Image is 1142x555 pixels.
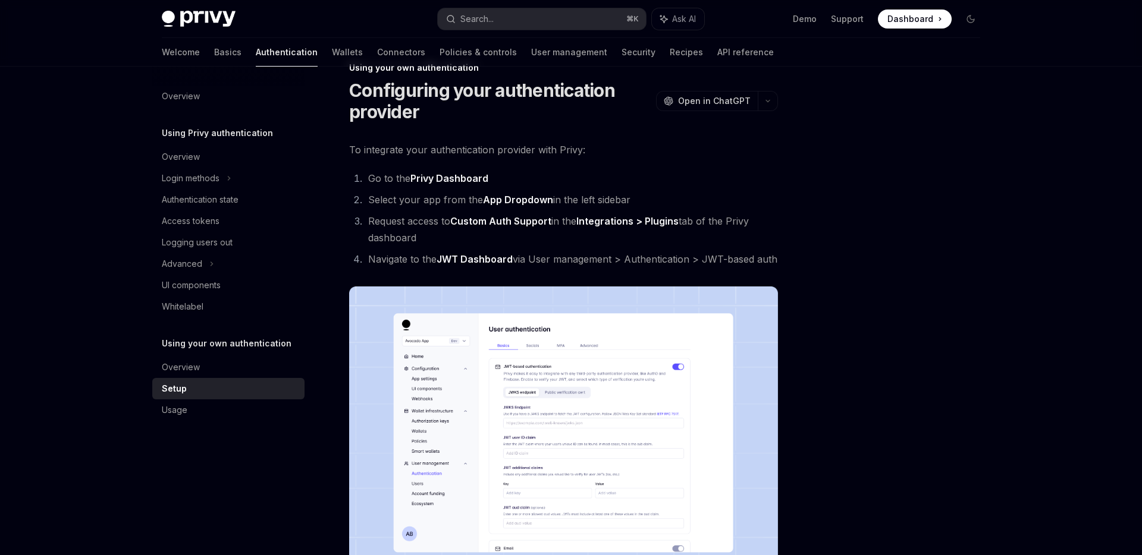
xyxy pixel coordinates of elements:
[450,215,551,227] strong: Custom Auth Support
[349,80,651,122] h1: Configuring your authentication provider
[162,11,236,27] img: dark logo
[162,235,233,250] div: Logging users out
[152,378,305,399] a: Setup
[162,171,219,185] div: Login methods
[878,10,952,29] a: Dashboard
[152,399,305,421] a: Usage
[162,257,202,271] div: Advanced
[162,360,200,374] div: Overview
[162,403,187,417] div: Usage
[162,150,200,164] div: Overview
[531,38,607,67] a: User management
[961,10,980,29] button: Toggle dark mode
[162,336,291,351] h5: Using your own authentication
[214,38,241,67] a: Basics
[438,8,646,30] button: Search...⌘K
[410,172,488,184] strong: Privy Dashboard
[162,299,203,314] div: Whitelabel
[152,357,305,378] a: Overview
[162,278,221,292] div: UI components
[365,251,778,267] li: Navigate to the via User management > Authentication > JWT-based auth
[365,170,778,187] li: Go to the
[622,38,655,67] a: Security
[672,13,696,25] span: Ask AI
[440,38,517,67] a: Policies & controls
[652,8,704,30] button: Ask AI
[670,38,703,67] a: Recipes
[162,193,239,207] div: Authentication state
[152,275,305,296] a: UI components
[256,38,318,67] a: Authentication
[793,13,817,25] a: Demo
[460,12,494,26] div: Search...
[349,62,778,74] div: Using your own authentication
[377,38,425,67] a: Connectors
[332,38,363,67] a: Wallets
[626,14,639,24] span: ⌘ K
[365,213,778,246] li: Request access to in the tab of the Privy dashboard
[437,253,513,266] a: JWT Dashboard
[887,13,933,25] span: Dashboard
[678,95,751,107] span: Open in ChatGPT
[349,141,778,158] span: To integrate your authentication provider with Privy:
[410,172,488,185] a: Privy Dashboard
[162,89,200,103] div: Overview
[162,38,200,67] a: Welcome
[152,189,305,210] a: Authentication state
[831,13,864,25] a: Support
[162,126,273,140] h5: Using Privy authentication
[152,86,305,107] a: Overview
[152,146,305,168] a: Overview
[365,191,778,208] li: Select your app from the in the left sidebar
[656,91,758,111] button: Open in ChatGPT
[152,210,305,232] a: Access tokens
[483,194,553,206] strong: App Dropdown
[576,215,679,228] a: Integrations > Plugins
[162,214,219,228] div: Access tokens
[162,381,187,396] div: Setup
[152,232,305,253] a: Logging users out
[717,38,774,67] a: API reference
[152,296,305,317] a: Whitelabel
